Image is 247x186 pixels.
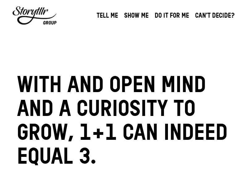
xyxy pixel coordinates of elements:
a: DO IT FOR ME [155,11,189,20]
a: SHOW ME [124,11,149,20]
img: Storytllr Group [12,6,57,25]
a: TELL ME [97,11,118,20]
iframe: Chat Widget [136,84,247,186]
h1: WITH AND OPEN MIND AND A CURIOSITY TO GROW, 1+1 CAN INDEED EQUAL 3. [17,73,230,168]
a: CAN'T DECIDE? [195,11,235,20]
